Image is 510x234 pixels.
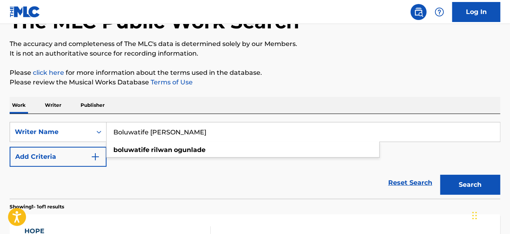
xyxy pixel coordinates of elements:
iframe: Chat Widget [470,196,510,234]
p: It is not an authoritative source for recording information. [10,49,500,58]
a: Public Search [411,4,427,20]
strong: boluwatife [113,146,149,154]
div: Drag [472,204,477,228]
button: Search [440,175,500,195]
a: Log In [452,2,500,22]
img: search [414,7,423,17]
img: MLC Logo [10,6,40,18]
p: Publisher [78,97,107,114]
form: Search Form [10,122,500,199]
p: Showing 1 - 1 of 1 results [10,203,64,210]
img: 9d2ae6d4665cec9f34b9.svg [91,152,100,162]
a: Terms of Use [149,78,193,86]
a: click here [33,69,64,76]
strong: rilwan [151,146,172,154]
img: help [435,7,444,17]
a: Reset Search [384,174,436,192]
button: Add Criteria [10,147,107,167]
div: Writer Name [15,127,87,137]
p: Please for more information about the terms used in the database. [10,68,500,78]
p: Writer [42,97,64,114]
p: Work [10,97,28,114]
strong: ogunlade [174,146,206,154]
p: Please review the Musical Works Database [10,78,500,87]
p: The accuracy and completeness of The MLC's data is determined solely by our Members. [10,39,500,49]
div: Help [431,4,448,20]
